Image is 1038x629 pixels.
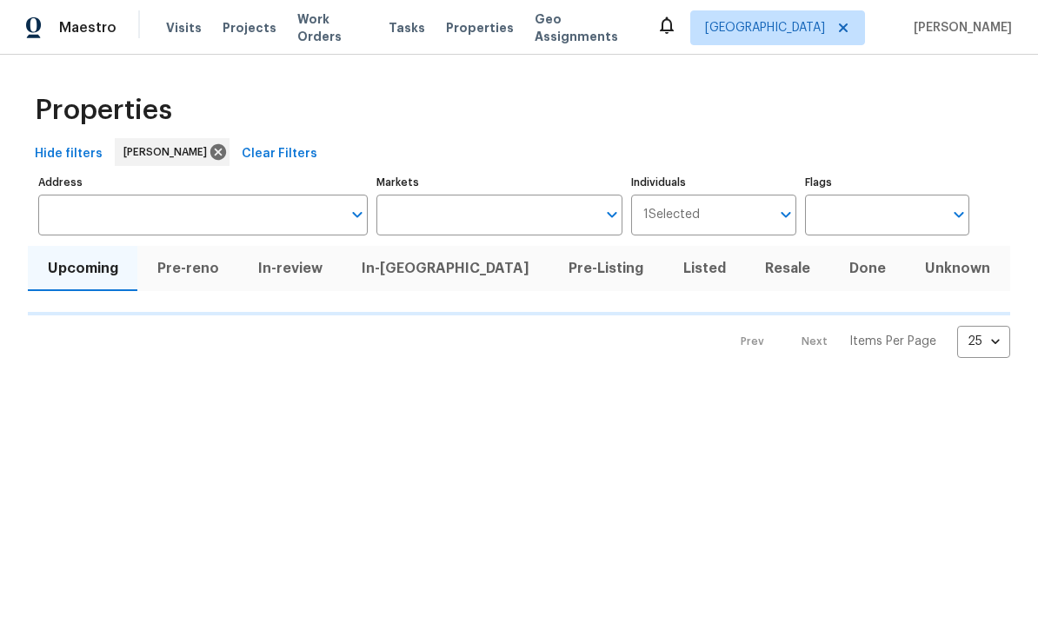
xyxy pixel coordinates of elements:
span: Resale [755,256,819,281]
div: 25 [957,319,1010,364]
span: [PERSON_NAME] [907,19,1012,36]
button: Open [345,202,369,227]
span: Done [841,256,895,281]
span: [GEOGRAPHIC_DATA] [705,19,825,36]
span: Listed [674,256,735,281]
button: Hide filters [28,138,110,170]
span: Properties [35,102,172,119]
span: Properties [446,19,514,36]
p: Items Per Page [849,333,936,350]
span: Visits [166,19,202,36]
span: Pre-Listing [560,256,653,281]
span: Clear Filters [242,143,317,165]
span: 1 Selected [643,208,700,222]
nav: Pagination Navigation [724,326,1010,358]
button: Open [947,202,971,227]
span: Geo Assignments [535,10,635,45]
span: Tasks [389,22,425,34]
span: Projects [223,19,276,36]
label: Markets [376,177,623,188]
button: Clear Filters [235,138,324,170]
span: Work Orders [297,10,368,45]
label: Individuals [631,177,795,188]
span: Maestro [59,19,116,36]
div: [PERSON_NAME] [115,138,230,166]
span: [PERSON_NAME] [123,143,214,161]
label: Flags [805,177,969,188]
button: Open [774,202,798,227]
span: Upcoming [38,256,127,281]
button: Open [600,202,624,227]
label: Address [38,177,368,188]
span: In-[GEOGRAPHIC_DATA] [353,256,539,281]
span: Pre-reno [148,256,228,281]
span: In-review [249,256,331,281]
span: Hide filters [35,143,103,165]
span: Unknown [916,256,1000,281]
